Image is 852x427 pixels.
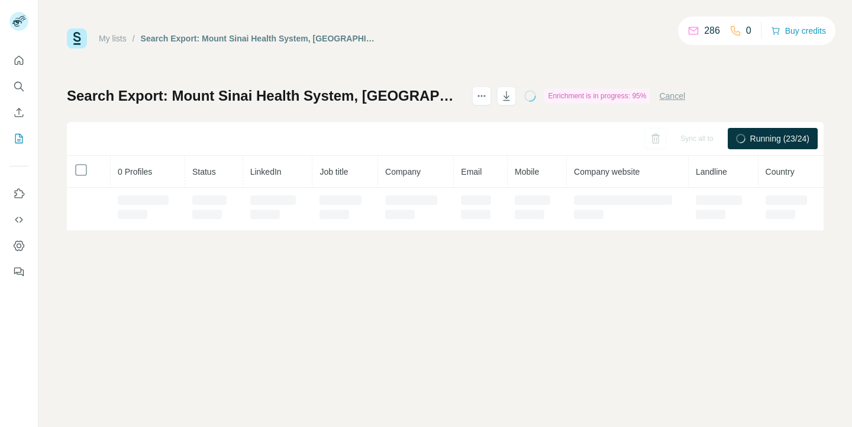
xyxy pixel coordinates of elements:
h1: Search Export: Mount Sinai Health System, [GEOGRAPHIC_DATA], [US_STATE] Medicine, AdventHealth,… ... [67,86,461,105]
span: LinkedIn [250,167,282,176]
span: Company [385,167,421,176]
button: Quick start [9,50,28,71]
button: Feedback [9,261,28,282]
button: Use Surfe API [9,209,28,230]
p: 286 [704,24,720,38]
button: My lists [9,128,28,149]
div: Enrichment is in progress: 95% [544,89,650,103]
img: Surfe Logo [67,28,87,49]
button: Dashboard [9,235,28,256]
button: Cancel [659,90,685,102]
span: 0 Profiles [118,167,152,176]
button: actions [472,86,491,105]
div: Search Export: Mount Sinai Health System, [GEOGRAPHIC_DATA], [US_STATE] Medicine, AdventHealth,… ... [141,33,376,44]
span: Email [461,167,482,176]
span: Country [766,167,795,176]
button: Buy credits [771,23,826,39]
button: Search [9,76,28,97]
span: Landline [696,167,727,176]
p: 0 [746,24,751,38]
span: Status [192,167,216,176]
span: Mobile [515,167,539,176]
span: Company website [574,167,640,176]
li: / [133,33,135,44]
span: Running (23/24) [750,133,809,145]
button: Enrich CSV [9,102,28,123]
a: My lists [99,34,127,43]
button: Use Surfe on LinkedIn [9,183,28,204]
span: Job title [319,167,348,176]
